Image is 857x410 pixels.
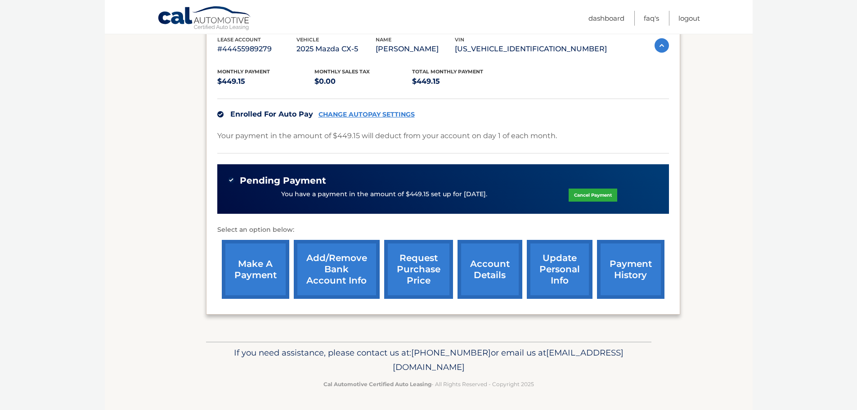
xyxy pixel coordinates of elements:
[157,6,252,32] a: Cal Automotive
[412,68,483,75] span: Total Monthly Payment
[458,240,522,299] a: account details
[412,75,510,88] p: $449.15
[527,240,592,299] a: update personal info
[314,75,412,88] p: $0.00
[228,177,234,183] img: check-green.svg
[217,130,557,142] p: Your payment in the amount of $449.15 will deduct from your account on day 1 of each month.
[319,111,415,118] a: CHANGE AUTOPAY SETTINGS
[296,36,319,43] span: vehicle
[294,240,380,299] a: Add/Remove bank account info
[296,43,376,55] p: 2025 Mazda CX-5
[217,225,669,235] p: Select an option below:
[314,68,370,75] span: Monthly sales Tax
[217,111,224,117] img: check.svg
[384,240,453,299] a: request purchase price
[281,189,487,199] p: You have a payment in the amount of $449.15 set up for [DATE].
[222,240,289,299] a: make a payment
[217,43,296,55] p: #44455989279
[217,36,261,43] span: lease account
[217,75,315,88] p: $449.15
[588,11,624,26] a: Dashboard
[393,347,624,372] span: [EMAIL_ADDRESS][DOMAIN_NAME]
[597,240,664,299] a: payment history
[411,347,491,358] span: [PHONE_NUMBER]
[212,379,646,389] p: - All Rights Reserved - Copyright 2025
[655,38,669,53] img: accordion-active.svg
[240,175,326,186] span: Pending Payment
[455,36,464,43] span: vin
[455,43,607,55] p: [US_VEHICLE_IDENTIFICATION_NUMBER]
[678,11,700,26] a: Logout
[376,36,391,43] span: name
[217,68,270,75] span: Monthly Payment
[376,43,455,55] p: [PERSON_NAME]
[212,346,646,374] p: If you need assistance, please contact us at: or email us at
[644,11,659,26] a: FAQ's
[230,110,313,118] span: Enrolled For Auto Pay
[569,189,617,202] a: Cancel Payment
[323,381,431,387] strong: Cal Automotive Certified Auto Leasing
